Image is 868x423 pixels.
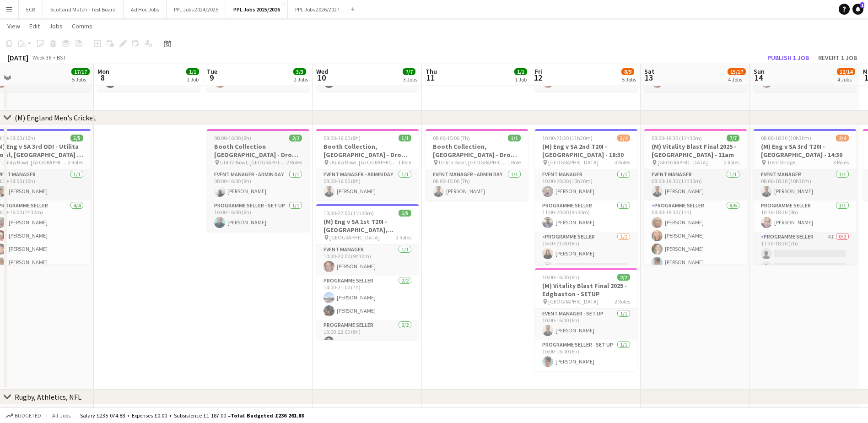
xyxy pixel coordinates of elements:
app-job-card: 08:00-16:00 (8h)1/1Booth Collection, [GEOGRAPHIC_DATA] - Drop off Warick Utilita Bowl, [GEOGRAPHI... [316,129,419,201]
span: 12/14 [837,68,855,75]
div: Salary £235 074.88 + Expenses £0.00 + Subsistence £1 187.00 = [80,412,304,419]
div: 1 Job [515,76,527,83]
app-job-card: 08:00-19:30 (11h30m)7/7(M) Vitality Blast Final 2025 - [GEOGRAPHIC_DATA] - 11am [GEOGRAPHIC_DATA]... [644,129,747,265]
a: Jobs [45,20,66,32]
button: Revert 1 job [814,52,861,64]
app-job-card: 10:00-21:30 (11h30m)3/4(M) Eng v SA 2nd T20I - [GEOGRAPHIC_DATA] - 18:30 [GEOGRAPHIC_DATA]3 Roles... [535,129,637,265]
app-card-role: Programme Seller2/214:00-21:00 (7h)[PERSON_NAME][PERSON_NAME] [316,276,419,320]
h3: Booth Collection, [GEOGRAPHIC_DATA] - Drop off Warick [426,142,528,159]
button: PPL Jobs 2024/2025 [167,0,226,18]
span: Edit [29,22,40,30]
app-card-role: Event Manager1/110:00-20:30 (10h30m)[PERSON_NAME] [535,169,637,201]
span: Wed [316,67,328,76]
button: PPL Jobs 2026/2027 [288,0,347,18]
span: 08:00-19:30 (11h30m) [652,135,702,141]
app-card-role: Programme Seller6/608:30-19:30 (11h)[PERSON_NAME][PERSON_NAME][PERSON_NAME][PERSON_NAME] [644,201,747,298]
span: 7/7 [727,135,739,141]
span: 15/17 [728,68,746,75]
span: 3/4 [617,135,630,141]
span: Thu [426,67,437,76]
span: [GEOGRAPHIC_DATA] [548,159,598,166]
span: 5/5 [399,210,411,217]
app-job-card: 10:00-16:00 (6h)2/2(M) Vitality Blast Final 2025 - Edgbaston - SETUP [GEOGRAPHIC_DATA]2 RolesEven... [535,268,637,371]
div: 08:00-15:00 (7h)1/1Booth Collection, [GEOGRAPHIC_DATA] - Drop off Warick Utilita Bowl, [GEOGRAPHI... [426,129,528,201]
span: [GEOGRAPHIC_DATA] [548,298,598,305]
span: Sun [754,67,765,76]
div: 2 Jobs [294,76,308,83]
app-card-role: Programme Seller - Set Up1/110:00-16:00 (6h)[PERSON_NAME] [535,340,637,371]
app-card-role: Event Manager - Admin Day1/108:00-15:00 (7h)[PERSON_NAME] [426,169,528,201]
app-card-role: Event Manager - Admin Day1/108:00-16:00 (8h)[PERSON_NAME] [316,169,419,201]
span: Utilita Bowl, [GEOGRAPHIC_DATA] [220,159,286,166]
div: Rugby, Athletics, NFL [15,392,81,401]
span: Week 36 [30,54,53,61]
span: 10:30-22:00 (11h30m) [323,210,374,217]
span: 08:00-15:00 (7h) [433,135,470,141]
span: Utilita Bowl, [GEOGRAPHIC_DATA] [439,159,507,166]
span: [GEOGRAPHIC_DATA] [658,159,708,166]
button: ECB [19,0,43,18]
span: 2 Roles [286,159,302,166]
div: [DATE] [7,53,28,62]
span: 1/1 [399,135,411,141]
span: 1/1 [508,135,521,141]
span: [GEOGRAPHIC_DATA] [329,234,380,241]
div: (M) England Men's Cricket [15,113,96,122]
span: 1 [860,2,864,8]
button: Budgeted [5,411,43,421]
span: 1 Role [507,159,521,166]
span: 3/3 [293,68,306,75]
span: Comms [72,22,92,30]
div: 4 Jobs [728,76,745,83]
span: 8/9 [621,68,634,75]
span: 13 [643,72,654,83]
h3: (M) Vitality Blast Final 2025 - [GEOGRAPHIC_DATA] - 11am [644,142,747,159]
a: Comms [68,20,96,32]
div: 08:00-16:00 (8h)2/2Booth Collection [GEOGRAPHIC_DATA] - Drop [GEOGRAPHIC_DATA] Utilita Bowl, [GEO... [207,129,309,232]
app-card-role: Event Manager - Admin Day1/108:00-16:00 (8h)[PERSON_NAME] [207,169,309,201]
a: View [4,20,24,32]
div: 5 Jobs [72,76,89,83]
span: 3 Roles [615,159,630,166]
span: 11 [424,72,437,83]
span: Utilita Bowl, [GEOGRAPHIC_DATA] [1,159,68,166]
span: Tue [207,67,217,76]
span: 8 [96,72,109,83]
span: 5/5 [70,135,83,141]
app-job-card: 10:30-22:00 (11h30m)5/5(M) Eng v SA 1st T20I - [GEOGRAPHIC_DATA], [GEOGRAPHIC_DATA] - 18:[GEOGRAP... [316,204,419,340]
span: 3 Roles [396,234,411,241]
div: 1 Job [187,76,199,83]
span: 2/4 [836,135,849,141]
span: 9 [205,72,217,83]
span: Total Budgeted £236 261.88 [231,412,304,419]
span: All jobs [50,412,72,419]
span: 1/1 [514,68,527,75]
span: 10:00-16:00 (6h) [542,274,579,281]
button: Publish 1 job [764,52,813,64]
span: 2 Roles [68,159,83,166]
span: Sat [644,67,654,76]
span: 14 [752,72,765,83]
span: Fri [535,67,542,76]
app-job-card: 08:00-18:30 (10h30m)2/4(M) Eng v SA 3rd T20I - [GEOGRAPHIC_DATA] - 14:30 Trent Bridge3 RolesEvent... [754,129,856,265]
span: 2/2 [617,274,630,281]
span: 17/17 [71,68,90,75]
span: 2/2 [289,135,302,141]
span: 1 Role [398,159,411,166]
span: 10 [315,72,328,83]
span: 3 Roles [833,159,849,166]
div: 4 Jobs [837,76,855,83]
button: Ad Hoc Jobs [124,0,167,18]
app-card-role: Event Manager1/108:00-18:30 (10h30m)[PERSON_NAME] [754,169,856,201]
app-card-role: Programme Seller1/110:30-18:30 (8h)[PERSON_NAME] [754,201,856,232]
div: 5 Jobs [622,76,636,83]
h3: Booth Collection [GEOGRAPHIC_DATA] - Drop [GEOGRAPHIC_DATA] [207,142,309,159]
app-card-role: Programme Seller2/216:00-22:00 (6h)[PERSON_NAME] [316,320,419,364]
span: 2 Roles [724,159,739,166]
